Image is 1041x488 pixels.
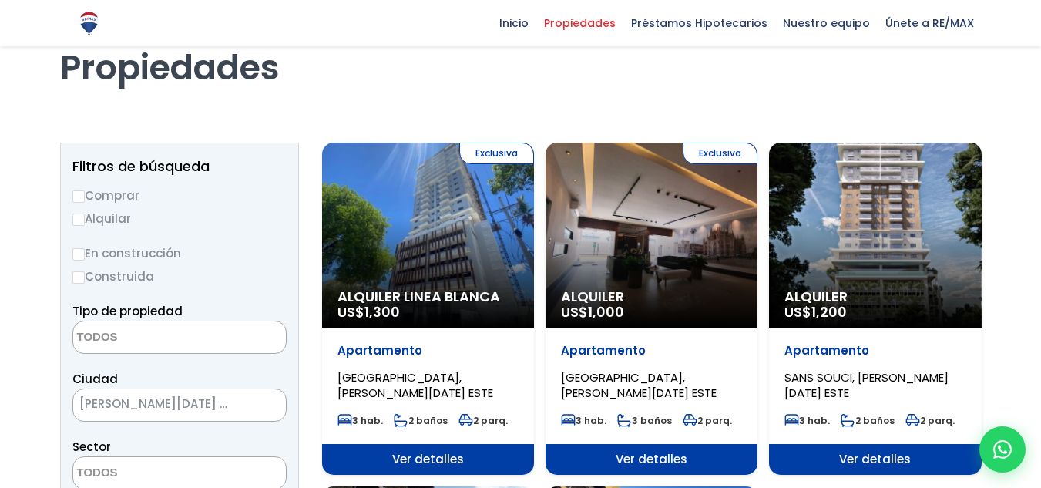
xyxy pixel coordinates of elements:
span: Nuestro equipo [775,12,878,35]
span: Sector [72,439,111,455]
input: Alquilar [72,214,85,226]
span: Únete a RE/MAX [878,12,982,35]
span: 3 baños [617,414,672,427]
input: Comprar [72,190,85,203]
span: SANS SOUCI, [PERSON_NAME][DATE] ESTE [784,369,949,401]
a: Alquiler US$1,200 Apartamento SANS SOUCI, [PERSON_NAME][DATE] ESTE 3 hab. 2 baños 2 parq. Ver det... [769,143,981,475]
span: Ciudad [72,371,118,387]
span: 1,300 [364,302,400,321]
span: Tipo de propiedad [72,303,183,319]
input: En construcción [72,248,85,261]
button: Remove all items [247,393,270,418]
span: Ver detalles [322,444,534,475]
span: 2 parq. [458,414,508,427]
p: Apartamento [337,343,519,358]
span: US$ [561,302,624,321]
span: US$ [337,302,400,321]
label: En construcción [72,244,287,263]
span: 3 hab. [337,414,383,427]
span: 2 baños [841,414,895,427]
span: [GEOGRAPHIC_DATA], [PERSON_NAME][DATE] ESTE [561,369,717,401]
span: 3 hab. [784,414,830,427]
span: SANTO DOMINGO ESTE [73,393,247,415]
span: Exclusiva [683,143,757,164]
a: Exclusiva Alquiler US$1,000 Apartamento [GEOGRAPHIC_DATA], [PERSON_NAME][DATE] ESTE 3 hab. 3 baño... [546,143,757,475]
span: US$ [784,302,847,321]
input: Construida [72,271,85,284]
span: × [263,399,270,412]
span: Inicio [492,12,536,35]
span: [GEOGRAPHIC_DATA], [PERSON_NAME][DATE] ESTE [337,369,493,401]
p: Apartamento [561,343,742,358]
img: Logo de REMAX [76,10,102,37]
a: Exclusiva Alquiler Linea Blanca US$1,300 Apartamento [GEOGRAPHIC_DATA], [PERSON_NAME][DATE] ESTE ... [322,143,534,475]
label: Alquilar [72,209,287,228]
span: Alquiler Linea Blanca [337,289,519,305]
span: 1,000 [588,302,624,321]
span: 2 parq. [905,414,955,427]
h1: Propiedades [60,4,982,89]
span: Préstamos Hipotecarios [623,12,775,35]
span: Exclusiva [459,143,534,164]
span: 3 hab. [561,414,606,427]
label: Construida [72,267,287,286]
span: 2 baños [394,414,448,427]
p: Apartamento [784,343,965,358]
span: Ver detalles [546,444,757,475]
span: SANTO DOMINGO ESTE [72,389,287,422]
span: 1,200 [811,302,847,321]
textarea: Search [73,321,223,355]
span: Alquiler [784,289,965,305]
span: Propiedades [536,12,623,35]
span: Ver detalles [769,444,981,475]
span: 2 parq. [683,414,732,427]
h2: Filtros de búsqueda [72,159,287,174]
span: Alquiler [561,289,742,305]
label: Comprar [72,186,287,205]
